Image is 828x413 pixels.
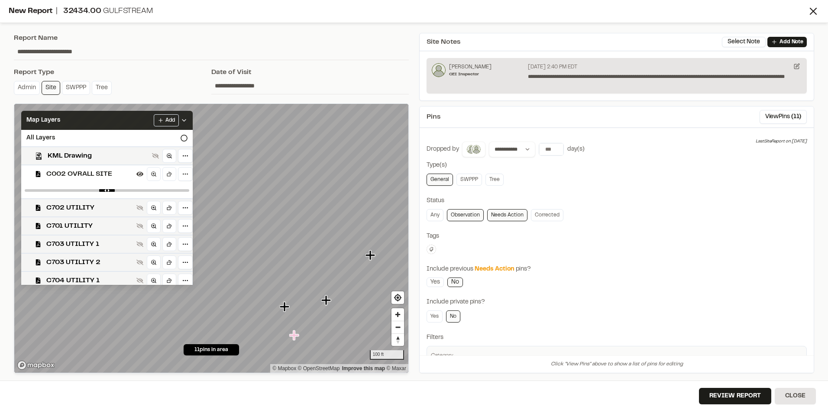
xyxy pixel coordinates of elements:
[391,321,404,333] button: Zoom out
[135,257,145,268] button: Show layer
[154,114,179,126] button: Add
[391,308,404,321] button: Zoom in
[147,255,161,269] a: Zoom to layer
[135,239,145,249] button: Show layer
[165,116,175,124] span: Add
[63,8,101,15] span: 32434.00
[162,237,176,251] a: Rotate to layer
[162,201,176,215] a: Rotate to layer
[427,112,440,122] span: Pins
[427,209,443,221] a: Any
[46,257,133,268] span: C703 UTILITY 2
[194,346,228,354] span: 11 pins in area
[427,145,459,154] div: Dropped by
[342,365,385,371] a: Map feedback
[162,255,176,269] a: Rotate to layer
[427,277,444,287] a: Yes
[699,388,771,404] button: Review Report
[147,274,161,287] a: Zoom to layer
[462,142,485,157] button: Joe Gillenwater, Jeb Crews
[427,232,807,241] div: Tags
[103,8,152,15] span: Gulfstream
[321,295,333,306] div: Map marker
[487,209,527,221] a: Needs Action
[92,81,112,95] a: Tree
[162,219,176,233] a: Rotate to layer
[427,297,807,307] div: Include private pins?
[427,196,807,206] div: Status
[391,334,404,346] span: Reset bearing to north
[211,67,409,77] div: Date of Visit
[14,33,409,43] div: Report Name
[150,151,161,161] button: Show layer
[135,169,145,179] button: Hide layer
[567,145,585,154] div: day(s)
[147,201,161,215] a: Zoom to layer
[162,274,176,287] a: Rotate to layer
[427,37,460,47] span: Site Notes
[420,355,814,373] div: Click "View Pins" above to show a list of pins for editing
[447,277,463,287] a: No
[427,333,807,342] div: Filters
[21,130,193,146] div: All Layers
[135,275,145,286] button: Show layer
[370,350,404,360] div: 100 ft
[471,144,482,155] img: Jeb Crews
[427,245,436,254] button: Edit Tags
[430,352,803,359] div: Category
[756,138,807,145] div: Last Site Report on [DATE]
[289,330,301,341] div: Map marker
[466,144,476,155] img: Joe Gillenwater
[135,221,145,231] button: Show layer
[391,333,404,346] button: Reset bearing to north
[365,250,377,261] div: Map marker
[135,203,145,213] button: Show layer
[447,209,484,221] a: Observation
[791,112,801,122] span: ( 11 )
[298,365,340,371] a: OpenStreetMap
[162,149,176,163] a: Zoom to layer
[427,161,807,170] div: Type(s)
[46,169,133,179] span: C002 OVRALL SITE
[14,67,211,77] div: Report Type
[485,174,504,186] a: Tree
[147,237,161,251] a: Zoom to layer
[722,37,766,47] button: Select Note
[427,174,453,186] a: General
[46,203,133,213] span: C702 UTILITY
[528,63,577,71] p: [DATE] 2:40 PM EDT
[46,221,133,231] span: C701 UTILITY
[272,365,296,371] a: Mapbox
[147,219,161,233] a: Zoom to layer
[427,310,443,323] a: Yes
[449,63,492,71] p: [PERSON_NAME]
[14,104,408,373] canvas: Map
[9,6,807,17] div: New Report
[531,209,563,221] a: Corrected
[147,167,161,181] a: Zoom to layer
[162,167,176,181] a: Rotate to layer
[386,365,406,371] a: Maxar
[391,291,404,304] button: Find my location
[456,174,482,186] a: SWPPP
[46,239,133,249] span: C703 UTILITY 1
[779,38,803,46] p: Add Note
[432,63,446,77] img: Joe Gillenwater
[760,110,807,124] button: ViewPins (11)
[280,301,291,313] div: Map marker
[475,267,514,272] span: Needs Action
[446,310,460,323] a: No
[427,265,807,274] div: Include previous pins?
[48,151,149,161] span: KML Drawing
[775,388,816,404] button: Close
[46,275,133,286] span: C704 UTILITY 1
[449,71,492,77] p: CEI Inspector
